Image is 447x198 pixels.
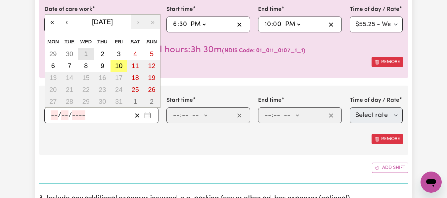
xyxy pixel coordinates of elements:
[273,21,277,28] span: 0
[45,84,62,96] button: 20 October 2025
[127,84,144,96] button: 25 October 2025
[147,39,157,44] abbr: Sunday
[132,86,139,93] abbr: 25 October 2025
[258,96,282,105] label: End time
[45,72,62,84] button: 13 October 2025
[66,50,73,58] abbr: 30 September 2025
[78,48,94,60] button: 1 October 2025
[127,60,144,72] button: 11 October 2025
[80,39,92,44] abbr: Wednesday
[115,98,122,105] abbr: 31 October 2025
[130,39,140,44] abbr: Saturday
[132,62,139,69] abbr: 11 October 2025
[97,39,108,44] abbr: Thursday
[74,15,131,29] button: [DATE]
[144,60,160,72] button: 12 October 2025
[115,74,122,81] abbr: 17 October 2025
[264,110,272,120] input: --
[65,39,74,44] abbr: Tuesday
[60,15,74,29] button: ‹
[144,72,160,84] button: 19 October 2025
[142,45,222,55] span: Total hours worked: 3 hours 30 minutes
[131,15,146,29] button: ›
[166,96,193,105] label: Start time
[271,21,273,28] span: :
[61,84,78,96] button: 21 October 2025
[166,5,193,14] label: Start time
[150,50,154,58] abbr: 5 October 2025
[94,60,111,72] button: 9 October 2025
[82,86,90,93] abbr: 22 October 2025
[72,110,85,120] input: ----
[61,110,68,120] input: --
[44,96,92,105] label: Date of care work
[132,74,139,81] abbr: 18 October 2025
[45,60,62,72] button: 6 October 2025
[78,60,94,72] button: 8 October 2025
[115,39,123,44] abbr: Friday
[127,48,144,60] button: 4 October 2025
[78,96,94,107] button: 29 October 2025
[66,74,73,81] abbr: 14 October 2025
[45,96,62,107] button: 27 October 2025
[82,74,90,81] abbr: 15 October 2025
[173,20,177,29] input: --
[272,112,273,119] span: :
[101,62,104,69] abbr: 9 October 2025
[101,50,104,58] abbr: 2 October 2025
[51,62,55,69] abbr: 6 October 2025
[47,39,59,44] abbr: Monday
[148,86,155,93] abbr: 26 October 2025
[84,62,88,69] abbr: 8 October 2025
[67,62,71,69] abbr: 7 October 2025
[115,62,122,69] abbr: 10 October 2025
[222,48,305,54] span: ( 01_011_0107_1_1 )
[111,84,127,96] button: 24 October 2025
[224,48,255,54] strong: NDIS Code:
[111,48,127,60] button: 3 October 2025
[82,98,90,105] abbr: 29 October 2025
[111,72,127,84] button: 17 October 2025
[146,15,160,29] button: »
[258,5,282,14] label: End time
[94,96,111,107] button: 30 October 2025
[177,21,179,28] span: :
[78,72,94,84] button: 15 October 2025
[133,98,137,105] abbr: 1 November 2025
[350,96,399,105] label: Time of day / Rate
[421,172,442,193] iframe: Button to launch messaging window
[144,96,160,107] button: 2 November 2025
[58,112,61,119] span: /
[61,60,78,72] button: 7 October 2025
[148,62,155,69] abbr: 12 October 2025
[44,5,92,14] label: Date of care work
[94,48,111,60] button: 2 October 2025
[92,18,113,25] span: [DATE]
[115,86,122,93] abbr: 24 October 2025
[182,110,189,120] input: --
[179,20,187,29] input: --
[94,84,111,96] button: 23 October 2025
[273,20,282,29] input: --
[350,5,399,14] label: Time of day / Rate
[111,60,127,72] button: 10 October 2025
[49,50,57,58] abbr: 29 September 2025
[78,84,94,96] button: 22 October 2025
[84,50,88,58] abbr: 1 October 2025
[94,72,111,84] button: 16 October 2025
[132,110,142,120] button: Clear date
[180,112,182,119] span: :
[61,96,78,107] button: 28 October 2025
[45,15,60,29] button: «
[51,110,58,120] input: --
[99,74,106,81] abbr: 16 October 2025
[173,110,180,120] input: --
[144,84,160,96] button: 26 October 2025
[133,50,137,58] abbr: 4 October 2025
[66,98,73,105] abbr: 28 October 2025
[144,48,160,60] button: 5 October 2025
[111,96,127,107] button: 31 October 2025
[99,86,106,93] abbr: 23 October 2025
[99,98,106,105] abbr: 30 October 2025
[61,72,78,84] button: 14 October 2025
